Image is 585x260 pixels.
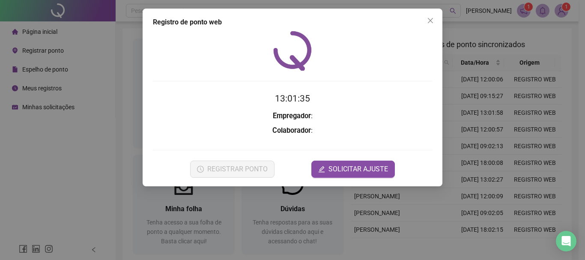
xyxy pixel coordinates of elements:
span: edit [318,166,325,173]
strong: Empregador [273,112,311,120]
img: QRPoint [273,31,312,71]
span: SOLICITAR AJUSTE [328,164,388,174]
h3: : [153,125,432,136]
div: Registro de ponto web [153,17,432,27]
span: close [427,17,434,24]
button: Close [424,14,437,27]
h3: : [153,111,432,122]
button: REGISTRAR PONTO [190,161,275,178]
strong: Colaborador [272,126,311,134]
button: editSOLICITAR AJUSTE [311,161,395,178]
time: 13:01:35 [275,93,310,104]
div: Open Intercom Messenger [556,231,576,251]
